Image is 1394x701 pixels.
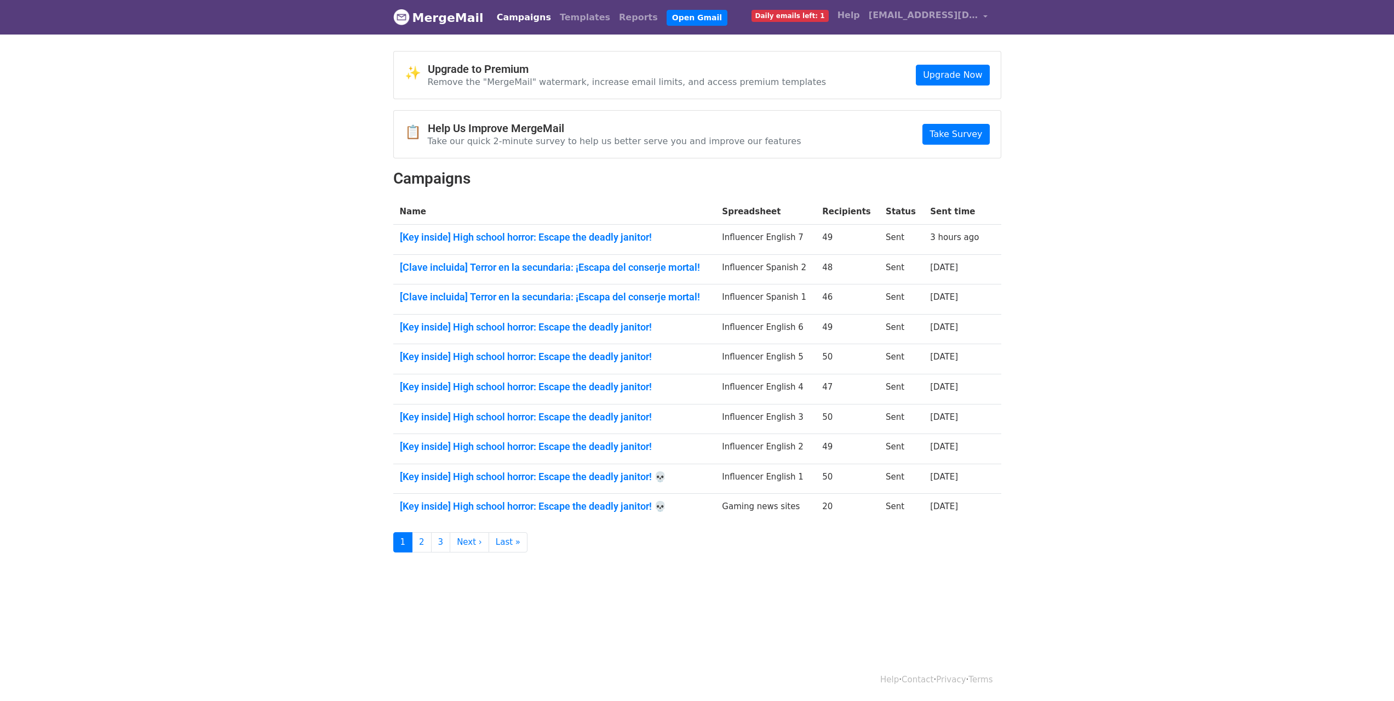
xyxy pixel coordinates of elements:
a: [Key inside] High school horror: Escape the deadly janitor! [400,441,709,453]
td: Sent [879,284,923,315]
a: [DATE] [930,501,958,511]
td: Gaming news sites [715,494,816,523]
td: Sent [879,254,923,284]
td: Influencer Spanish 1 [715,284,816,315]
a: 1 [393,532,413,552]
a: [Key inside] High school horror: Escape the deadly janitor! [400,381,709,393]
td: 48 [816,254,879,284]
td: 20 [816,494,879,523]
td: Sent [879,344,923,374]
td: Influencer English 5 [715,344,816,374]
td: 46 [816,284,879,315]
a: [Key inside] High school horror: Escape the deadly janitor! [400,411,709,423]
a: Privacy [936,675,966,685]
a: [DATE] [930,382,958,392]
p: Take our quick 2-minute survey to help us better serve you and improve our features [428,135,801,147]
a: Upgrade Now [916,65,989,86]
td: Influencer English 3 [715,404,816,434]
a: Campaigns [492,7,555,29]
td: Sent [879,314,923,344]
th: Sent time [923,199,987,225]
td: Influencer English 6 [715,314,816,344]
h2: Campaigns [393,169,1001,188]
a: 2 [412,532,432,552]
a: MergeMail [393,6,484,29]
a: [DATE] [930,322,958,332]
a: [DATE] [930,292,958,302]
a: Help [833,4,864,26]
a: Take Survey [922,124,989,145]
th: Name [393,199,716,225]
span: ✨ [405,65,428,81]
td: 50 [816,344,879,374]
td: Influencer English 7 [715,225,816,255]
a: [DATE] [930,263,958,272]
td: Sent [879,434,923,464]
a: [Key inside] High school horror: Escape the deadly janitor! [400,231,709,243]
span: 📋 [405,124,428,140]
a: 3 [431,532,451,552]
td: Sent [879,464,923,494]
a: Reports [615,7,662,29]
td: Influencer English 4 [715,374,816,404]
td: 49 [816,314,879,344]
h4: Help Us Improve MergeMail [428,122,801,135]
td: Influencer English 2 [715,434,816,464]
th: Spreadsheet [715,199,816,225]
a: [DATE] [930,442,958,452]
td: Influencer English 1 [715,464,816,494]
a: [EMAIL_ADDRESS][DOMAIN_NAME] [864,4,993,30]
p: Remove the "MergeMail" watermark, increase email limits, and access premium templates [428,76,827,88]
span: Daily emails left: 1 [752,10,829,22]
a: Terms [968,675,993,685]
a: [Key inside] High school horror: Escape the deadly janitor! 💀 [400,500,709,512]
img: MergeMail logo [393,9,410,25]
a: Open Gmail [667,10,727,26]
a: [Key inside] High school horror: Escape the deadly janitor! [400,351,709,363]
a: [DATE] [930,472,958,482]
a: [DATE] [930,412,958,422]
a: Contact [902,675,933,685]
a: 3 hours ago [930,232,979,242]
a: Help [880,675,899,685]
th: Status [879,199,923,225]
span: [EMAIL_ADDRESS][DOMAIN_NAME] [869,9,978,22]
a: Templates [555,7,615,29]
a: [Key inside] High school horror: Escape the deadly janitor! 💀 [400,471,709,483]
td: Sent [879,404,923,434]
a: [Key inside] High school horror: Escape the deadly janitor! [400,321,709,333]
h4: Upgrade to Premium [428,62,827,76]
td: Influencer Spanish 2 [715,254,816,284]
a: [Clave incluida] Terror en la secundaria: ¡Escapa del conserje mortal! [400,291,709,303]
a: [Clave incluida] Terror en la secundaria: ¡Escapa del conserje mortal! [400,261,709,273]
td: Sent [879,374,923,404]
td: 49 [816,434,879,464]
td: 49 [816,225,879,255]
td: Sent [879,225,923,255]
td: 47 [816,374,879,404]
a: Next › [450,532,489,552]
th: Recipients [816,199,879,225]
td: 50 [816,404,879,434]
td: 50 [816,464,879,494]
a: Daily emails left: 1 [747,4,833,26]
a: Last » [489,532,527,552]
td: Sent [879,494,923,523]
a: [DATE] [930,352,958,362]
